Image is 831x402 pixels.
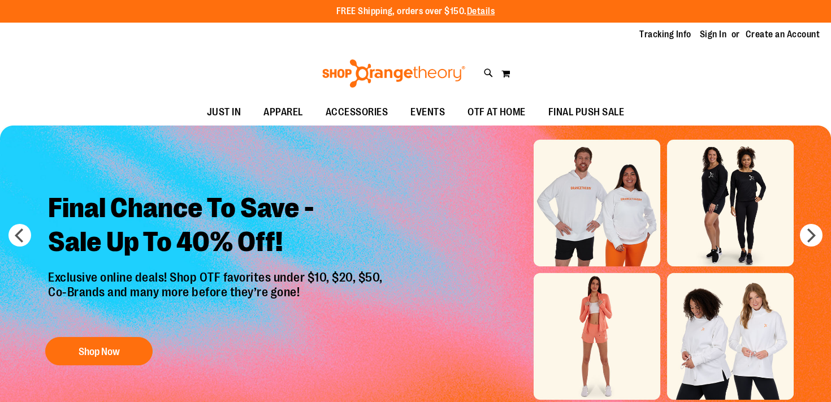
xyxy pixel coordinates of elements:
[639,28,691,41] a: Tracking Info
[468,100,526,125] span: OTF AT HOME
[800,224,823,247] button: next
[40,183,394,371] a: Final Chance To Save -Sale Up To 40% Off! Exclusive online deals! Shop OTF favorites under $10, $...
[40,183,394,270] h2: Final Chance To Save - Sale Up To 40% Off!
[263,100,303,125] span: APPAREL
[326,100,388,125] span: ACCESSORIES
[467,6,495,16] a: Details
[700,28,727,41] a: Sign In
[8,224,31,247] button: prev
[410,100,445,125] span: EVENTS
[40,270,394,326] p: Exclusive online deals! Shop OTF favorites under $10, $20, $50, Co-Brands and many more before th...
[45,337,153,365] button: Shop Now
[336,5,495,18] p: FREE Shipping, orders over $150.
[207,100,241,125] span: JUST IN
[746,28,820,41] a: Create an Account
[548,100,625,125] span: FINAL PUSH SALE
[321,59,467,88] img: Shop Orangetheory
